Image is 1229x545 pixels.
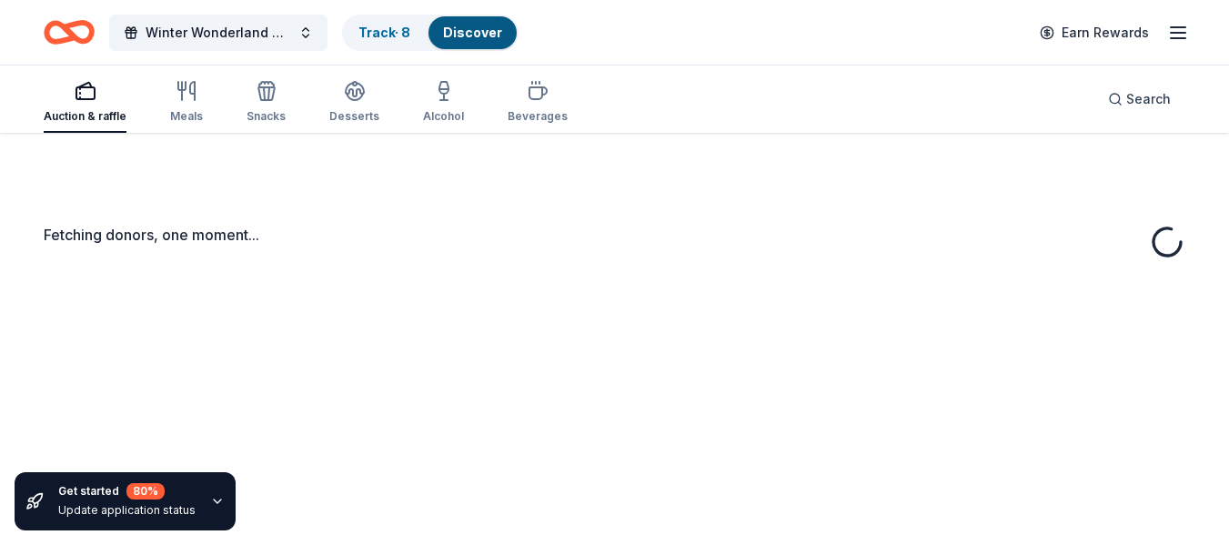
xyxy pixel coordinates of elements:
button: Track· 8Discover [342,15,519,51]
button: Beverages [508,73,568,133]
div: Update application status [58,503,196,518]
a: Track· 8 [358,25,410,40]
button: Alcohol [423,73,464,133]
div: Auction & raffle [44,109,126,124]
button: Desserts [329,73,379,133]
a: Discover [443,25,502,40]
button: Snacks [247,73,286,133]
div: Desserts [329,109,379,124]
div: Fetching donors, one moment... [44,224,1185,246]
div: Meals [170,109,203,124]
div: 80 % [126,483,165,500]
button: Winter Wonderland Charity Gala [109,15,327,51]
a: Home [44,11,95,54]
button: Meals [170,73,203,133]
div: Get started [58,483,196,500]
a: Earn Rewards [1029,16,1160,49]
span: Search [1126,88,1171,110]
div: Snacks [247,109,286,124]
div: Alcohol [423,109,464,124]
button: Search [1093,81,1185,117]
button: Auction & raffle [44,73,126,133]
div: Beverages [508,109,568,124]
span: Winter Wonderland Charity Gala [146,22,291,44]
